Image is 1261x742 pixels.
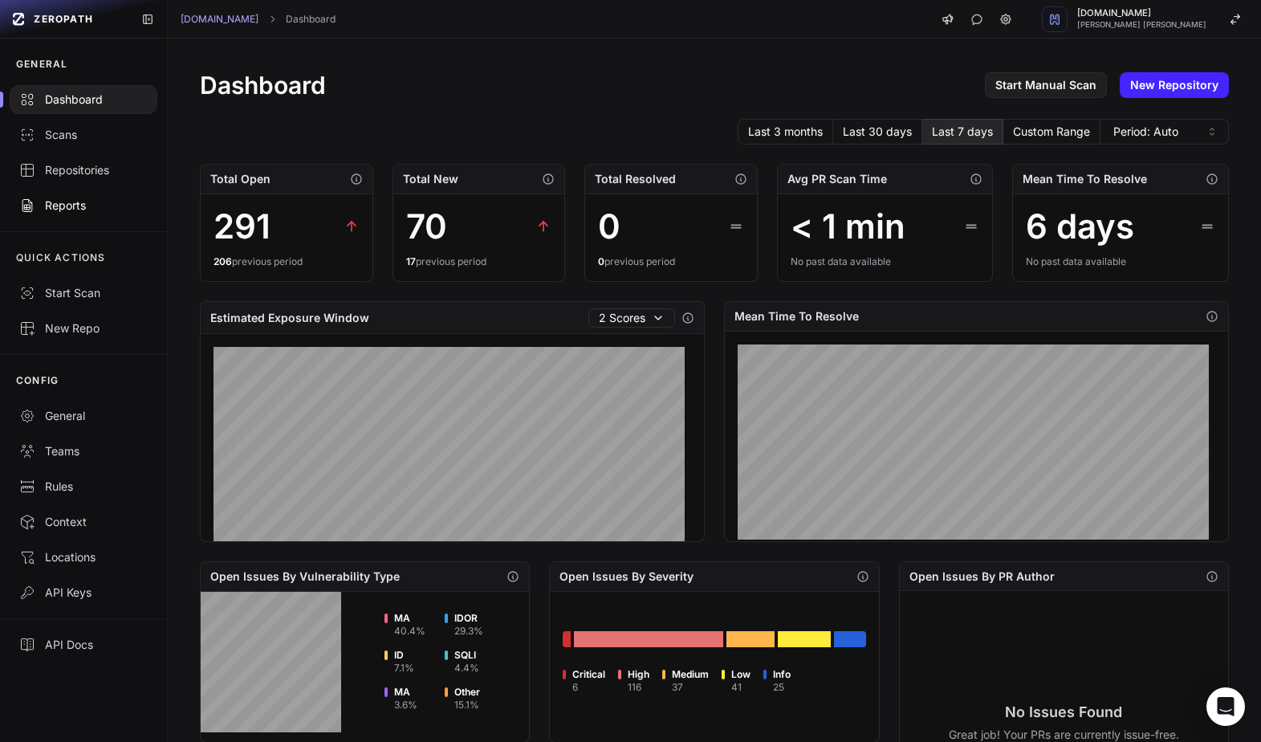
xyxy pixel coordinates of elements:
[588,308,675,328] button: 2 Scores
[909,569,1055,585] h2: Open Issues By PR Author
[454,699,480,711] div: 15.1 %
[214,207,271,246] div: 291
[34,13,93,26] span: ZEROPATH
[1003,119,1100,145] button: Custom Range
[598,207,620,246] div: 0
[19,162,148,178] div: Repositories
[1077,21,1206,29] span: [PERSON_NAME] [PERSON_NAME]
[628,668,649,681] span: High
[19,92,148,108] div: Dashboard
[1026,207,1134,246] div: 6 days
[394,612,425,625] span: MA
[734,308,859,324] h2: Mean Time To Resolve
[19,285,148,301] div: Start Scan
[834,631,866,647] div: Go to issues list
[19,198,148,214] div: Reports
[1206,687,1245,726] div: Open Intercom Messenger
[773,681,791,694] div: 25
[791,207,905,246] div: < 1 min
[454,686,480,699] span: Other
[214,255,232,267] span: 206
[454,625,483,638] div: 29.3 %
[454,649,479,662] span: SQLI
[773,668,791,681] span: Info
[406,207,447,246] div: 70
[563,631,571,647] div: Go to issues list
[16,374,59,387] p: CONFIG
[559,569,694,585] h2: Open Issues By Severity
[595,171,676,187] h2: Total Resolved
[572,681,605,694] div: 6
[19,408,148,424] div: General
[394,686,417,699] span: MA
[394,699,417,711] div: 3.6 %
[266,14,278,25] svg: chevron right,
[1077,9,1206,18] span: [DOMAIN_NAME]
[19,479,148,495] div: Rules
[19,127,148,143] div: Scans
[16,251,106,264] p: QUICK ACTIONS
[1113,124,1178,140] span: Period: Auto
[210,171,271,187] h2: Total Open
[598,255,604,267] span: 0
[949,701,1179,724] h3: No Issues Found
[210,569,400,585] h2: Open Issues By Vulnerability Type
[791,255,980,268] div: No past data available
[778,631,831,647] div: Go to issues list
[922,119,1003,145] button: Last 7 days
[454,662,479,675] div: 4.4 %
[574,631,723,647] div: Go to issues list
[19,443,148,459] div: Teams
[672,681,709,694] div: 37
[1206,125,1218,138] svg: caret sort,
[214,255,360,268] div: previous period
[16,58,67,71] p: GENERAL
[286,13,336,26] a: Dashboard
[181,13,336,26] nav: breadcrumb
[181,13,258,26] a: [DOMAIN_NAME]
[200,71,326,100] h1: Dashboard
[406,255,416,267] span: 17
[210,310,369,326] h2: Estimated Exposure Window
[1026,255,1215,268] div: No past data available
[403,171,458,187] h2: Total New
[6,6,128,32] a: ZEROPATH
[19,320,148,336] div: New Repo
[394,662,414,675] div: 7.1 %
[985,72,1107,98] a: Start Manual Scan
[394,625,425,638] div: 40.4 %
[598,255,744,268] div: previous period
[672,668,709,681] span: Medium
[19,549,148,565] div: Locations
[394,649,414,662] span: ID
[731,668,750,681] span: Low
[1023,171,1147,187] h2: Mean Time To Resolve
[628,681,649,694] div: 116
[731,681,750,694] div: 41
[572,668,605,681] span: Critical
[406,255,552,268] div: previous period
[787,171,887,187] h2: Avg PR Scan Time
[726,631,774,647] div: Go to issues list
[19,514,148,530] div: Context
[454,612,483,625] span: IDOR
[833,119,922,145] button: Last 30 days
[19,637,148,653] div: API Docs
[1120,72,1229,98] a: New Repository
[738,119,833,145] button: Last 3 months
[19,585,148,601] div: API Keys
